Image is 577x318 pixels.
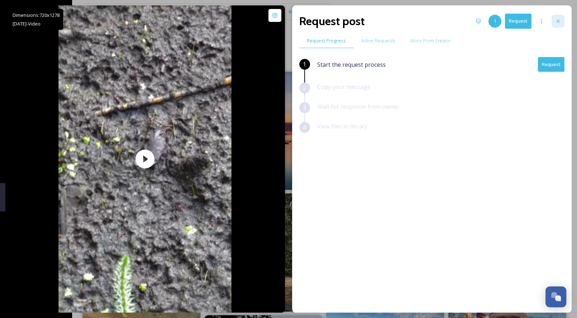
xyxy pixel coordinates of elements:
span: Dimensions: 720 x 1278 [13,12,60,18]
button: Request [538,57,564,72]
button: Open Chat [545,286,566,307]
span: Request Progress [307,37,346,44]
span: Copy your message [317,83,370,91]
span: 1 [494,18,496,24]
img: thumbnail [58,5,231,313]
span: 3 [303,103,306,112]
span: 4 [303,123,306,132]
span: 2 [303,84,306,92]
span: Start the request process [317,60,386,69]
span: View files in library [317,122,367,130]
span: Active Requests [361,37,395,44]
button: Request [505,14,531,28]
span: Wait for response from owner [317,103,399,111]
span: More From Creator [411,37,451,44]
span: 1 [303,60,306,69]
h2: Request post [299,13,365,30]
span: [DATE] - Video [13,20,41,27]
